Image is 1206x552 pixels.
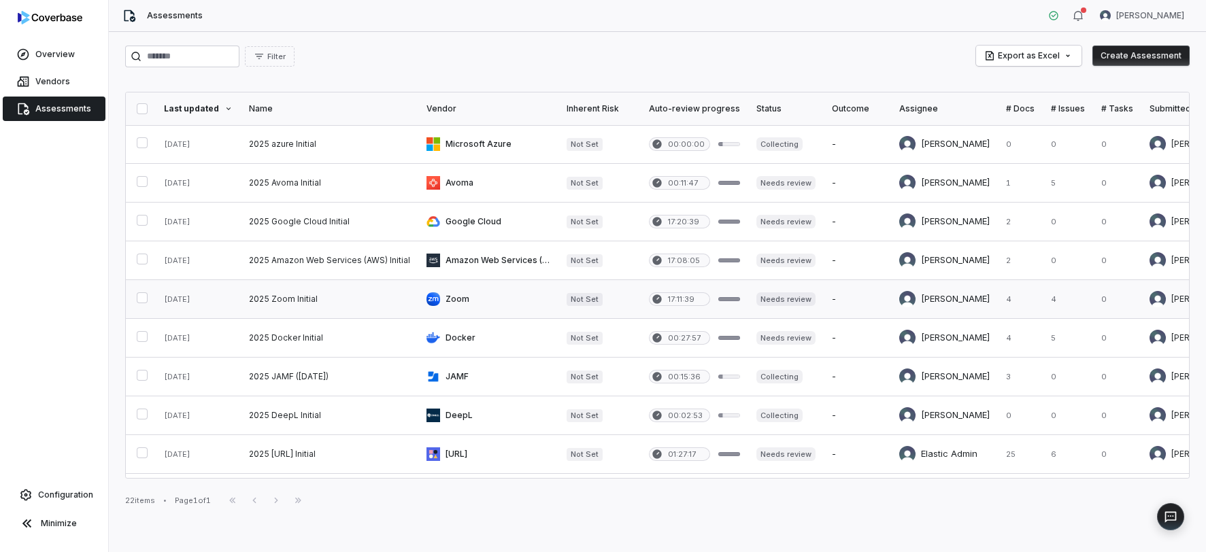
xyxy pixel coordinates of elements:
div: Name [249,103,410,114]
td: - [824,203,891,241]
td: - [824,474,891,513]
button: Kim Kambarami avatar[PERSON_NAME] [1092,5,1192,26]
img: Christine Bocci avatar [899,368,916,385]
img: Kim Kambarami avatar [1150,252,1166,269]
a: Vendors [3,69,105,94]
td: - [824,435,891,474]
span: [PERSON_NAME] [1116,10,1184,21]
div: Outcome [832,103,883,114]
td: - [824,125,891,164]
td: - [824,358,891,396]
div: # Issues [1051,103,1085,114]
span: Filter [267,52,286,62]
img: logo-D7KZi-bG.svg [18,11,82,24]
div: # Docs [1006,103,1035,114]
button: Filter [245,46,295,67]
div: Auto-review progress [649,103,740,114]
button: Export as Excel [976,46,1082,66]
span: Vendors [35,76,70,87]
span: Assessments [147,10,203,21]
img: Kim Kambarami avatar [1100,10,1111,21]
img: Kim Kambarami avatar [899,330,916,346]
div: # Tasks [1101,103,1133,114]
span: Overview [35,49,75,60]
div: Vendor [426,103,550,114]
div: Page 1 of 1 [175,496,211,506]
div: Assignee [899,103,990,114]
img: Kim Kambarami avatar [1150,407,1166,424]
img: Christine Bocci avatar [899,252,916,269]
img: Elastic Admin avatar [899,446,916,462]
div: Last updated [164,103,233,114]
div: 22 items [125,496,155,506]
td: - [824,280,891,319]
a: Overview [3,42,105,67]
div: • [163,496,167,505]
img: Kim Kambarami avatar [899,175,916,191]
span: Configuration [38,489,93,500]
img: Kim Kambarami avatar [1150,175,1166,191]
img: Kim Kambarami avatar [1150,291,1166,307]
button: Minimize [5,510,103,537]
img: Kim Kambarami avatar [1150,213,1166,230]
a: Assessments [3,97,105,121]
a: Configuration [5,483,103,507]
img: Christine Bocci avatar [899,213,916,230]
div: Status [756,103,816,114]
img: Kim Kambarami avatar [1150,330,1166,346]
button: Create Assessment [1092,46,1190,66]
span: Minimize [41,518,77,529]
td: - [824,241,891,280]
img: Kim Kambarami avatar [899,136,916,152]
div: Inherent Risk [567,103,633,114]
img: Kim Kambarami avatar [1150,136,1166,152]
td: - [824,396,891,435]
img: Kim Kambarami avatar [1150,368,1166,385]
td: - [824,319,891,358]
img: Kim Kambarami avatar [899,407,916,424]
img: Kim Kambarami avatar [1150,446,1166,462]
img: Christine Bocci avatar [899,291,916,307]
span: Assessments [35,103,91,114]
td: - [824,164,891,203]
